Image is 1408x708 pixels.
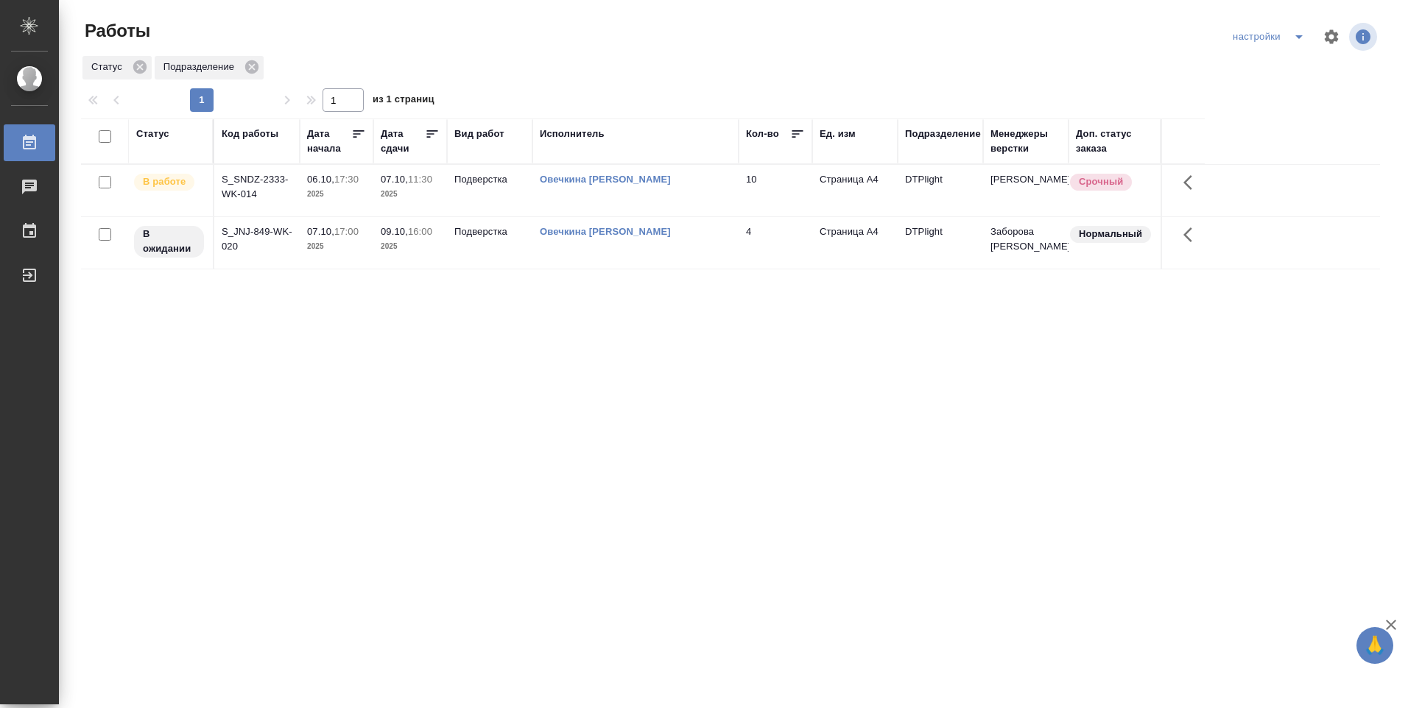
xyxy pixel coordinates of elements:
span: Работы [81,19,150,43]
div: Подразделение [155,56,264,79]
div: Дата начала [307,127,351,156]
p: 11:30 [408,174,432,185]
td: 4 [739,217,812,269]
td: S_JNJ-849-WK-020 [214,217,300,269]
p: Нормальный [1079,227,1142,241]
p: 09.10, [381,226,408,237]
p: 06.10, [307,174,334,185]
p: 17:00 [334,226,359,237]
p: 16:00 [408,226,432,237]
td: DTPlight [898,165,983,216]
div: Менеджеры верстки [990,127,1061,156]
p: 2025 [381,187,440,202]
span: 🙏 [1362,630,1387,661]
div: Код работы [222,127,278,141]
div: Дата сдачи [381,127,425,156]
p: Статус [91,60,127,74]
td: Страница А4 [812,217,898,269]
div: Статус [82,56,152,79]
p: Подразделение [163,60,239,74]
span: из 1 страниц [373,91,434,112]
p: 17:30 [334,174,359,185]
div: Доп. статус заказа [1076,127,1153,156]
p: Подверстка [454,172,525,187]
button: Здесь прячутся важные кнопки [1175,217,1210,252]
p: [PERSON_NAME] [990,172,1061,187]
p: 07.10, [307,226,334,237]
div: Подразделение [905,127,981,141]
div: Исполнитель [540,127,605,141]
td: DTPlight [898,217,983,269]
div: Вид работ [454,127,504,141]
div: Статус [136,127,169,141]
td: 10 [739,165,812,216]
p: В работе [143,174,186,189]
p: 2025 [381,239,440,254]
td: Страница А4 [812,165,898,216]
div: Исполнитель выполняет работу [133,172,205,192]
a: Овечкина [PERSON_NAME] [540,174,671,185]
button: Здесь прячутся важные кнопки [1175,165,1210,200]
div: Кол-во [746,127,779,141]
td: S_SNDZ-2333-WK-014 [214,165,300,216]
p: Подверстка [454,224,525,239]
span: Настроить таблицу [1314,19,1349,54]
p: 2025 [307,187,366,202]
p: Срочный [1079,174,1123,189]
button: 🙏 [1356,627,1393,664]
p: В ожидании [143,227,195,256]
p: Заборова [PERSON_NAME] [990,224,1061,254]
span: Посмотреть информацию [1349,23,1380,51]
div: Исполнитель назначен, приступать к работе пока рано [133,224,205,259]
a: Овечкина [PERSON_NAME] [540,226,671,237]
div: split button [1229,25,1314,49]
div: Ед. изм [820,127,856,141]
p: 2025 [307,239,366,254]
p: 07.10, [381,174,408,185]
